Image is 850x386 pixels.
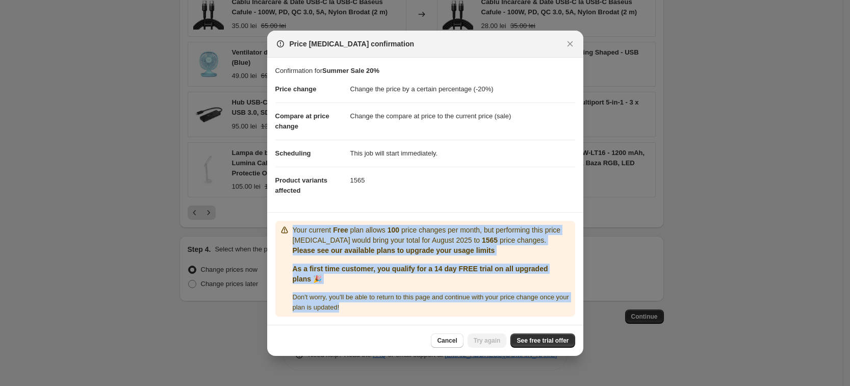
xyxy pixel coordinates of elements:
[517,337,569,345] span: See free trial offer
[275,176,328,194] span: Product variants affected
[563,37,577,51] button: Close
[350,102,575,130] dd: Change the compare at price to the current price (sale)
[431,333,463,348] button: Cancel
[293,265,548,283] b: As a first time customer, you qualify for a 14 day FREE trial on all upgraded plans 🎉
[293,293,569,311] span: Don ' t worry, you ' ll be able to return to this page and continue with your price change once y...
[290,39,415,49] span: Price [MEDICAL_DATA] confirmation
[437,337,457,345] span: Cancel
[293,245,571,255] p: Please see our available plans to upgrade your usage limits
[275,149,311,157] span: Scheduling
[275,85,317,93] span: Price change
[350,140,575,167] dd: This job will start immediately.
[275,66,575,76] p: Confirmation for
[293,225,571,245] p: Your current plan allows price changes per month, but performing this price [MEDICAL_DATA] would ...
[275,112,329,130] span: Compare at price change
[388,226,399,234] b: 100
[510,333,575,348] a: See free trial offer
[350,167,575,194] dd: 1565
[482,236,498,244] b: 1565
[350,76,575,102] dd: Change the price by a certain percentage (-20%)
[322,67,379,74] b: Summer Sale 20%
[333,226,348,234] b: Free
